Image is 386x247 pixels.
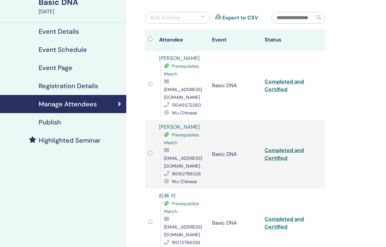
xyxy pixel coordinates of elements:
span: Prerequisites Match [164,132,199,146]
a: [PERSON_NAME] [159,123,200,130]
span: Wu Chinese [172,110,197,116]
span: Prerequisites Match [164,63,199,77]
span: Wu Chinese [172,179,197,184]
div: Bulk Actions [150,14,180,22]
a: Completed and Certified [265,147,304,161]
h4: Highlighted Seminar [39,136,101,144]
span: Prerequisites Match [164,201,199,214]
th: Attendee [156,29,209,51]
span: 18062786326 [172,171,201,177]
h4: Event Schedule [39,46,87,53]
h4: Event Page [39,64,72,72]
td: Basic DNA [209,51,262,120]
a: [PERSON_NAME] [159,55,200,62]
div: [DATE] [39,8,122,16]
span: 18072786326 [172,240,200,245]
span: [EMAIL_ADDRESS][DOMAIN_NAME] [164,155,202,169]
td: Basic DNA [209,120,262,189]
span: [EMAIL_ADDRESS][DOMAIN_NAME] [164,87,202,100]
h4: Registration Details [39,82,98,90]
a: Completed and Certified [265,216,304,230]
a: 松林 付 [159,192,176,199]
th: Event [209,29,262,51]
span: [EMAIL_ADDRESS][DOMAIN_NAME] [164,224,202,238]
h4: Publish [39,118,61,126]
h4: Manage Attendees [39,100,97,108]
h4: Event Details [39,28,79,35]
a: Export to CSV [222,14,258,22]
span: 13045572260 [172,102,201,108]
a: Completed and Certified [265,78,304,93]
th: Status [261,29,314,51]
